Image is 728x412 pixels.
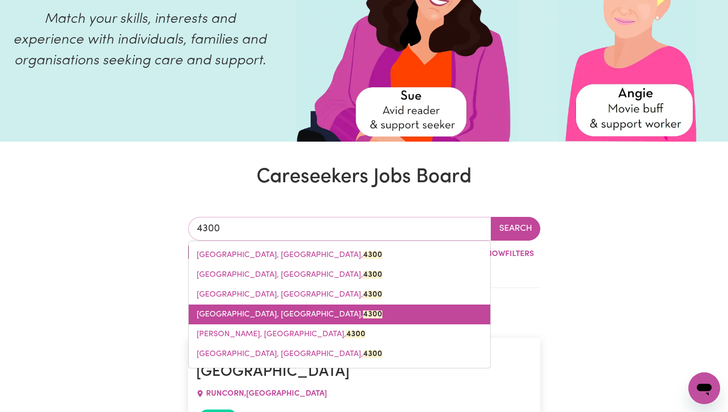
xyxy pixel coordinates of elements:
input: Enter a suburb or postcode [188,217,491,241]
mark: 4300 [346,330,365,338]
span: [GEOGRAPHIC_DATA], [GEOGRAPHIC_DATA], [197,291,382,299]
span: Show [482,250,505,258]
div: menu-options [188,241,491,368]
a: CAMIRA, Queensland, 4300 [189,305,490,324]
a: GAILES, Queensland, 4300 [189,344,490,364]
mark: 4300 [363,251,382,259]
a: CAROLE PARK, Queensland, 4300 [189,324,490,344]
span: [PERSON_NAME], [GEOGRAPHIC_DATA], [197,330,365,338]
p: Match your skills, interests and experience with individuals, families and organisations seeking ... [12,9,268,71]
a: BELLBIRD PARK, Queensland, 4300 [189,265,490,285]
span: [GEOGRAPHIC_DATA], [GEOGRAPHIC_DATA], [197,251,382,259]
span: [GEOGRAPHIC_DATA], [GEOGRAPHIC_DATA], [197,271,382,279]
mark: 4300 [363,350,382,358]
a: BROOKWATER, Queensland, 4300 [189,285,490,305]
iframe: Button to launch messaging window [688,372,720,404]
button: Search [491,217,540,241]
mark: 4300 [363,291,382,299]
span: [GEOGRAPHIC_DATA], [GEOGRAPHIC_DATA], [197,310,382,318]
a: AUGUSTINE HEIGHTS, Queensland, 4300 [189,245,490,265]
span: RUNCORN , [GEOGRAPHIC_DATA] [206,390,327,398]
mark: 4300 [363,271,382,279]
span: [GEOGRAPHIC_DATA], [GEOGRAPHIC_DATA], [197,350,382,358]
button: ShowFilters [464,245,540,263]
mark: 4300 [363,310,382,318]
